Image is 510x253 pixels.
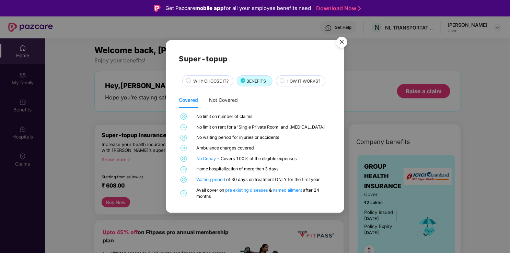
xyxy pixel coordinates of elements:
[225,188,269,193] a: pre existing diseases
[196,156,329,162] div: - Covers 100% of the eligible expenses
[179,53,331,64] h2: Super-topup
[165,4,311,12] div: Get Pazcare for all your employee benefits need
[195,5,224,11] strong: mobile app
[246,78,266,84] span: BENEFITS
[332,34,351,52] button: Close
[196,145,329,152] div: Ambulance charges covered
[332,34,351,53] img: svg+xml;base64,PHN2ZyB4bWxucz0iaHR0cDovL3d3dy53My5vcmcvMjAwMC9zdmciIHdpZHRoPSI1NiIgaGVpZ2h0PSI1Ni...
[154,5,161,12] img: Logo
[358,5,361,12] img: Stroke
[196,177,226,182] a: Waiting period
[196,124,329,131] div: No limit on rent for a 'Single Private Room' and [MEDICAL_DATA]
[181,166,187,172] span: 06
[196,113,329,120] div: No limit on number of claims
[181,156,187,162] span: 05
[316,5,359,12] a: Download Now
[181,145,187,151] span: 04
[196,177,329,183] div: of 30 days on treatment ONLY for the first year
[196,156,217,161] a: No Copay
[181,124,187,130] span: 02
[179,96,198,104] div: Covered
[193,78,229,84] span: WHY CHOOSE IT?
[181,113,187,120] span: 01
[181,135,187,141] span: 03
[181,190,187,196] span: 08
[287,78,320,84] span: HOW IT WORKS?
[196,166,329,172] div: Home hospitalization of more than 3 days
[273,188,303,193] a: named ailment
[181,177,187,183] span: 07
[196,187,329,200] div: Avail cover on & after 24 months
[209,96,238,104] div: Not Covered
[196,134,329,141] div: No waiting period for injuries or accidents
